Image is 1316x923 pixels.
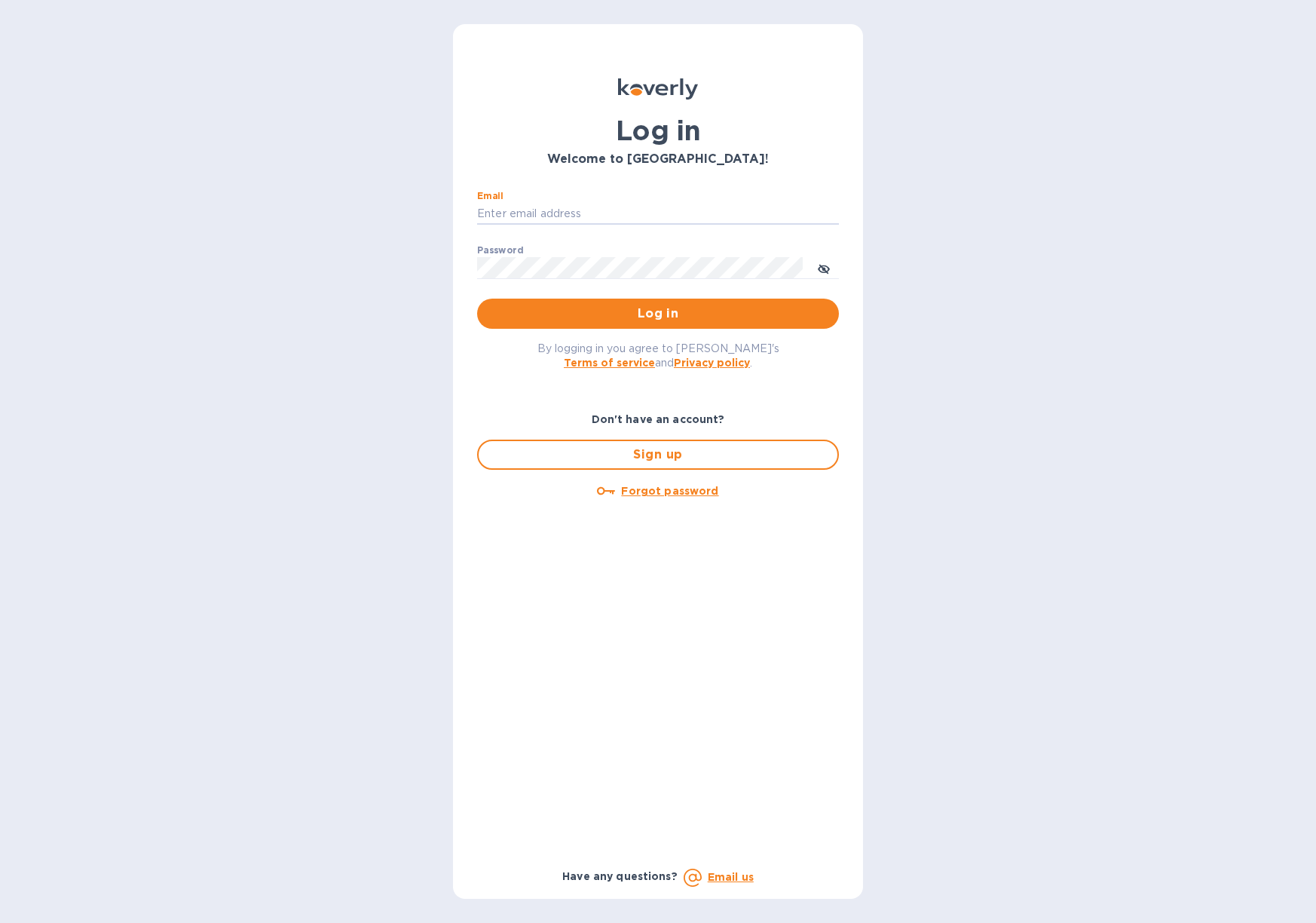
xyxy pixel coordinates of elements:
[477,115,839,146] h1: Log in
[564,357,655,369] a: Terms of service
[708,871,754,883] a: Email us
[477,152,839,167] h3: Welcome to [GEOGRAPHIC_DATA]!
[477,246,523,255] label: Password
[618,78,698,100] img: Koverly
[489,305,827,323] span: Log in
[477,299,839,329] button: Log in
[562,870,678,882] b: Have any questions?
[537,342,779,369] span: By logging in you agree to [PERSON_NAME]'s and .
[809,253,839,283] button: toggle password visibility
[674,357,750,369] a: Privacy policy
[621,485,718,497] u: Forgot password
[477,192,503,201] label: Email
[491,446,825,464] span: Sign up
[592,413,725,425] b: Don't have an account?
[477,440,839,470] button: Sign up
[477,203,839,225] input: Enter email address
